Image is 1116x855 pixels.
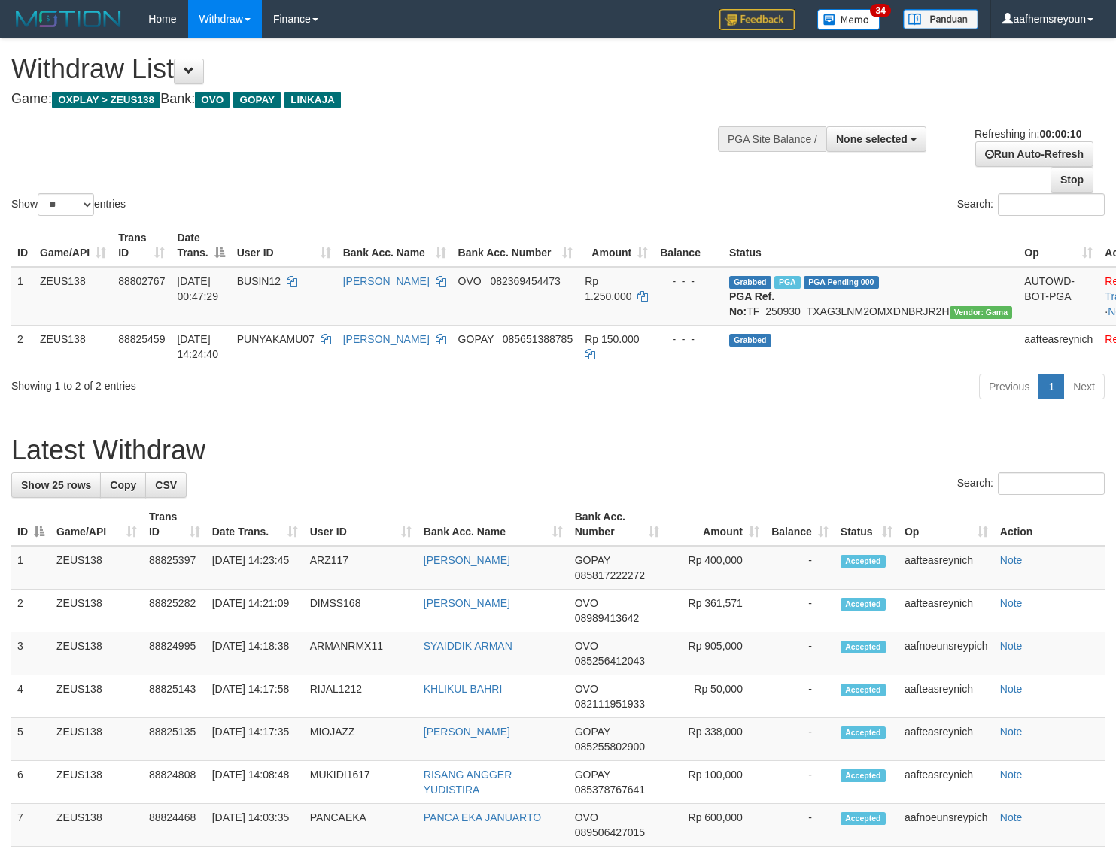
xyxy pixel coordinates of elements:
[50,503,143,546] th: Game/API: activate to sort column ascending
[343,275,430,287] a: [PERSON_NAME]
[11,8,126,30] img: MOTION_logo.png
[304,590,418,632] td: DIMSS168
[304,503,418,546] th: User ID: activate to sort column ascending
[143,503,206,546] th: Trans ID: activate to sort column ascending
[575,640,598,652] span: OVO
[11,761,50,804] td: 6
[665,675,765,718] td: Rp 50,000
[729,290,774,317] b: PGA Ref. No:
[11,718,50,761] td: 5
[206,546,304,590] td: [DATE] 14:23:45
[1038,374,1064,399] a: 1
[1063,374,1105,399] a: Next
[171,224,230,267] th: Date Trans.: activate to sort column descending
[206,590,304,632] td: [DATE] 14:21:09
[452,224,579,267] th: Bank Acc. Number: activate to sort column ascending
[11,435,1105,465] h1: Latest Withdraw
[841,641,886,653] span: Accepted
[826,126,926,152] button: None selected
[177,275,218,302] span: [DATE] 00:47:29
[418,503,569,546] th: Bank Acc. Name: activate to sort column ascending
[21,479,91,491] span: Show 25 rows
[899,675,994,718] td: aafteasreynich
[1039,128,1081,140] strong: 00:00:10
[719,9,795,30] img: Feedback.jpg
[1000,554,1023,566] a: Note
[206,632,304,675] td: [DATE] 14:18:38
[304,761,418,804] td: MUKIDI1617
[1000,640,1023,652] a: Note
[575,698,645,710] span: Copy 082111951933 to clipboard
[50,761,143,804] td: ZEUS138
[575,726,610,738] span: GOPAY
[206,675,304,718] td: [DATE] 14:17:58
[729,334,771,347] span: Grabbed
[143,761,206,804] td: 88824808
[817,9,880,30] img: Button%20Memo.svg
[575,811,598,823] span: OVO
[11,675,50,718] td: 4
[304,804,418,847] td: PANCAEKA
[424,554,510,566] a: [PERSON_NAME]
[11,193,126,216] label: Show entries
[490,275,560,287] span: Copy 082369454473 to clipboard
[195,92,230,108] span: OVO
[575,784,645,796] span: Copy 085378767641 to clipboard
[585,275,631,302] span: Rp 1.250.000
[665,804,765,847] td: Rp 600,000
[585,333,639,345] span: Rp 150.000
[11,804,50,847] td: 7
[424,640,512,652] a: SYAIDDIK ARMAN
[575,597,598,609] span: OVO
[304,546,418,590] td: ARZ117
[38,193,94,216] select: Showentries
[1000,597,1023,609] a: Note
[841,769,886,782] span: Accepted
[665,503,765,546] th: Amount: activate to sort column ascending
[143,546,206,590] td: 88825397
[52,92,160,108] span: OXPLAY > ZEUS138
[50,675,143,718] td: ZEUS138
[870,4,890,17] span: 34
[1051,167,1093,193] a: Stop
[206,804,304,847] td: [DATE] 14:03:35
[575,683,598,695] span: OVO
[718,126,826,152] div: PGA Site Balance /
[206,718,304,761] td: [DATE] 14:17:35
[50,632,143,675] td: ZEUS138
[665,761,765,804] td: Rp 100,000
[665,590,765,632] td: Rp 361,571
[899,632,994,675] td: aafnoeunsreypich
[177,333,218,360] span: [DATE] 14:24:40
[233,92,281,108] span: GOPAY
[579,224,654,267] th: Amount: activate to sort column ascending
[575,741,645,753] span: Copy 085255802900 to clipboard
[998,472,1105,495] input: Search:
[723,267,1018,326] td: TF_250930_TXAG3LNM2OMXDNBRJR2H
[424,811,541,823] a: PANCA EKA JANUARTO
[957,472,1105,495] label: Search:
[424,597,510,609] a: [PERSON_NAME]
[34,267,112,326] td: ZEUS138
[575,655,645,667] span: Copy 085256412043 to clipboard
[237,275,281,287] span: BUSIN12
[765,804,835,847] td: -
[143,718,206,761] td: 88825135
[337,224,452,267] th: Bank Acc. Name: activate to sort column ascending
[575,769,610,781] span: GOPAY
[899,718,994,761] td: aafteasreynich
[1000,726,1023,738] a: Note
[11,92,729,107] h4: Game: Bank:
[50,590,143,632] td: ZEUS138
[145,472,187,498] a: CSV
[575,826,645,838] span: Copy 089506427015 to clipboard
[118,333,165,345] span: 88825459
[424,683,503,695] a: KHLIKUL BAHRI
[50,804,143,847] td: ZEUS138
[765,546,835,590] td: -
[1000,683,1023,695] a: Note
[11,546,50,590] td: 1
[841,726,886,739] span: Accepted
[143,675,206,718] td: 88825143
[143,632,206,675] td: 88824995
